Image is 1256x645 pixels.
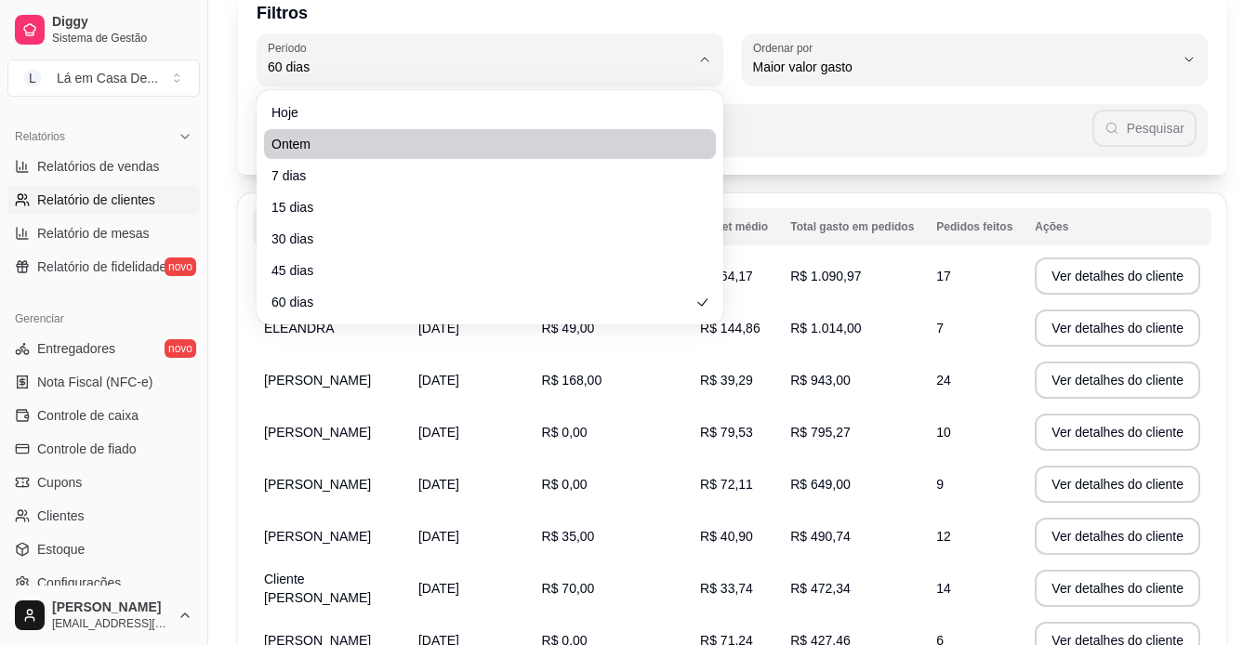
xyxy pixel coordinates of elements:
[264,477,371,492] span: [PERSON_NAME]
[790,269,861,283] span: R$ 1.090,97
[542,373,602,388] span: R$ 168,00
[779,208,925,245] th: Total gasto em pedidos
[52,31,192,46] span: Sistema de Gestão
[542,581,595,596] span: R$ 70,00
[936,269,951,283] span: 17
[271,103,690,122] span: Hoje
[925,208,1024,245] th: Pedidos feitos
[936,529,951,544] span: 12
[418,477,459,492] span: [DATE]
[7,59,200,97] button: Select a team
[264,373,371,388] span: [PERSON_NAME]
[268,58,690,76] span: 60 dias
[1035,362,1200,399] button: Ver detalhes do cliente
[37,473,82,492] span: Cupons
[1035,466,1200,503] button: Ver detalhes do cliente
[700,321,760,336] span: R$ 144,86
[700,581,753,596] span: R$ 33,74
[700,373,753,388] span: R$ 39,29
[52,14,192,31] span: Diggy
[700,477,753,492] span: R$ 72,11
[700,425,753,440] span: R$ 79,53
[542,321,595,336] span: R$ 49,00
[790,529,851,544] span: R$ 490,74
[271,198,690,217] span: 15 dias
[1035,309,1200,347] button: Ver detalhes do cliente
[1024,208,1211,245] th: Ações
[753,40,819,56] label: Ordenar por
[790,373,851,388] span: R$ 943,00
[37,540,85,559] span: Estoque
[418,529,459,544] span: [DATE]
[1035,257,1200,295] button: Ver detalhes do cliente
[271,135,690,153] span: Ontem
[936,321,944,336] span: 7
[264,321,334,336] span: ELEANDRA
[37,191,155,209] span: Relatório de clientes
[700,269,753,283] span: R$ 64,17
[37,157,160,176] span: Relatórios de vendas
[542,425,588,440] span: R$ 0,00
[23,69,42,87] span: L
[790,581,851,596] span: R$ 472,34
[37,257,166,276] span: Relatório de fidelidade
[7,304,200,334] div: Gerenciar
[37,373,152,391] span: Nota Fiscal (NFC-e)
[271,166,690,185] span: 7 dias
[936,581,951,596] span: 14
[37,440,137,458] span: Controle de fiado
[418,425,459,440] span: [DATE]
[542,529,595,544] span: R$ 35,00
[542,477,588,492] span: R$ 0,00
[418,581,459,596] span: [DATE]
[700,529,753,544] span: R$ 40,90
[936,477,944,492] span: 9
[271,230,690,248] span: 30 dias
[790,425,851,440] span: R$ 795,27
[790,321,861,336] span: R$ 1.014,00
[253,208,407,245] th: Nome
[264,572,371,605] span: Cliente [PERSON_NAME]
[37,573,121,592] span: Configurações
[936,425,951,440] span: 10
[418,321,459,336] span: [DATE]
[689,208,779,245] th: Ticket médio
[37,507,85,525] span: Clientes
[753,58,1175,76] span: Maior valor gasto
[15,129,65,144] span: Relatórios
[1035,414,1200,451] button: Ver detalhes do cliente
[268,40,312,56] label: Período
[52,616,170,631] span: [EMAIL_ADDRESS][DOMAIN_NAME]
[936,373,951,388] span: 24
[271,293,690,311] span: 60 dias
[37,224,150,243] span: Relatório de mesas
[790,477,851,492] span: R$ 649,00
[37,339,115,358] span: Entregadores
[418,373,459,388] span: [DATE]
[264,425,371,440] span: [PERSON_NAME]
[37,406,139,425] span: Controle de caixa
[264,529,371,544] span: [PERSON_NAME]
[1035,518,1200,555] button: Ver detalhes do cliente
[1035,570,1200,607] button: Ver detalhes do cliente
[271,261,690,280] span: 45 dias
[52,599,170,616] span: [PERSON_NAME]
[57,69,158,87] div: Lá em Casa De ...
